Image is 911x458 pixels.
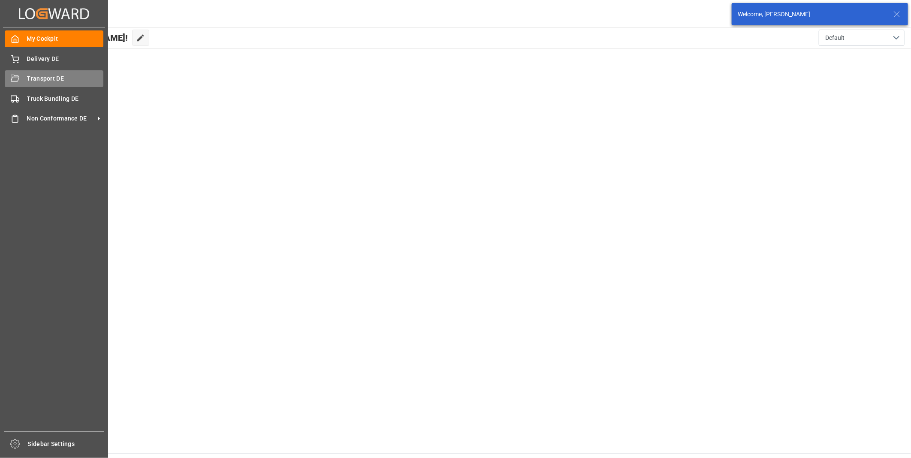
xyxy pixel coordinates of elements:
[27,74,104,83] span: Transport DE
[27,34,104,43] span: My Cockpit
[28,440,105,449] span: Sidebar Settings
[819,30,905,46] button: open menu
[825,33,845,42] span: Default
[738,10,885,19] div: Welcome, [PERSON_NAME]
[27,54,104,63] span: Delivery DE
[5,50,103,67] a: Delivery DE
[36,30,128,46] span: Hello [PERSON_NAME]!
[5,90,103,107] a: Truck Bundling DE
[27,94,104,103] span: Truck Bundling DE
[5,70,103,87] a: Transport DE
[5,30,103,47] a: My Cockpit
[27,114,95,123] span: Non Conformance DE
